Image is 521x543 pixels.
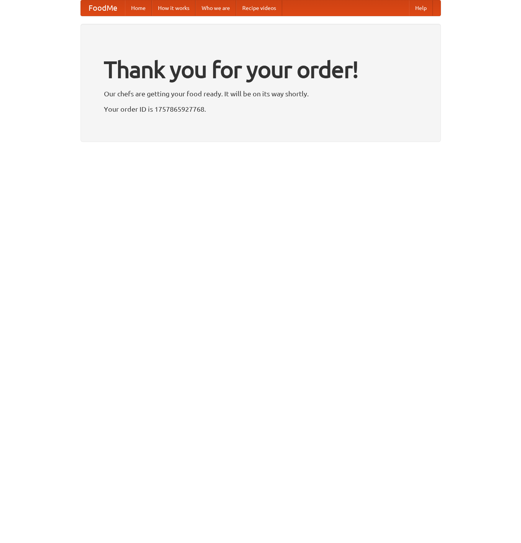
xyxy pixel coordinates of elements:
a: Help [409,0,433,16]
a: How it works [152,0,196,16]
a: Who we are [196,0,236,16]
a: Recipe videos [236,0,282,16]
a: Home [125,0,152,16]
p: Your order ID is 1757865927768. [104,103,417,115]
h1: Thank you for your order! [104,51,417,88]
a: FoodMe [81,0,125,16]
p: Our chefs are getting your food ready. It will be on its way shortly. [104,88,417,99]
